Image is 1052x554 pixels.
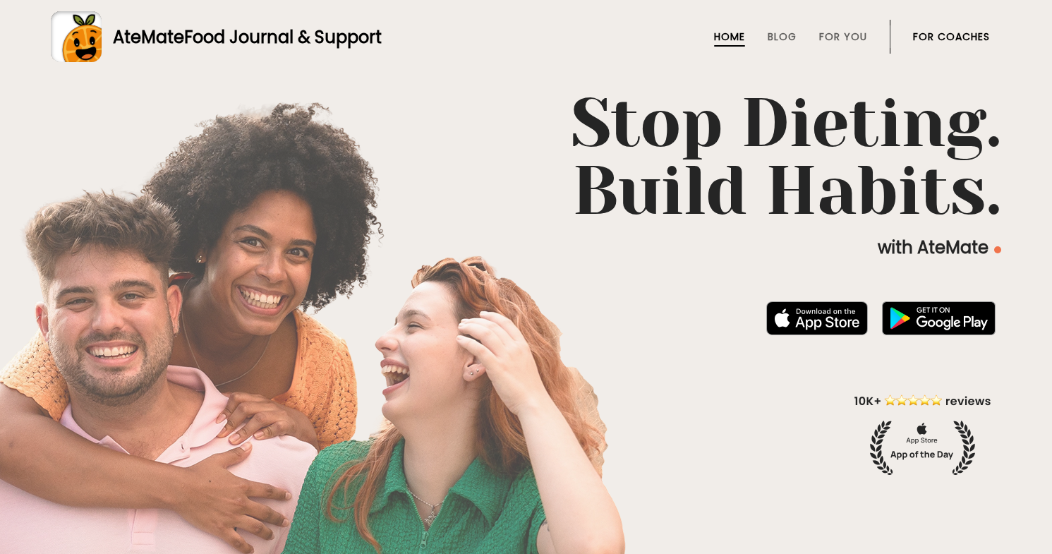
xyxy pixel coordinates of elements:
img: home-hero-appoftheday.png [844,392,1001,475]
span: Food Journal & Support [184,25,382,49]
a: For Coaches [913,31,990,42]
a: Blog [768,31,797,42]
p: with AteMate [51,236,1001,259]
a: For You [819,31,867,42]
h1: Stop Dieting. Build Habits. [51,90,1001,225]
a: AteMateFood Journal & Support [51,11,1001,62]
img: badge-download-apple.svg [766,301,868,335]
img: badge-download-google.png [882,301,996,335]
div: AteMate [102,25,382,49]
a: Home [714,31,745,42]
